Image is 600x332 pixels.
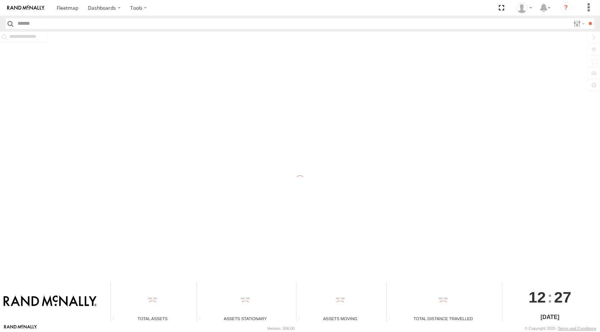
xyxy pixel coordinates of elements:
div: Total number of Enabled Assets [111,316,122,322]
img: rand-logo.svg [7,5,44,10]
img: Rand McNally [4,295,97,308]
div: [DATE] [502,313,597,322]
a: Visit our Website [4,325,37,332]
div: Total distance travelled by all assets within specified date range and applied filters [387,316,398,322]
div: Assets Moving [296,315,384,322]
span: 27 [554,282,571,313]
span: 12 [529,282,546,313]
div: Total number of assets current stationary. [197,316,208,322]
a: Terms and Conditions [558,326,596,331]
div: © Copyright 2025 - [525,326,596,331]
label: Search Filter Options [571,18,586,29]
div: Version: 306.00 [267,326,295,331]
div: Valeo Dash [514,3,535,13]
div: : [502,282,597,313]
div: Total number of assets current in transit. [296,316,307,322]
div: Total Assets [111,315,194,322]
div: Total Distance Travelled [387,315,500,322]
i: ? [560,2,572,14]
div: Assets Stationary [197,315,294,322]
